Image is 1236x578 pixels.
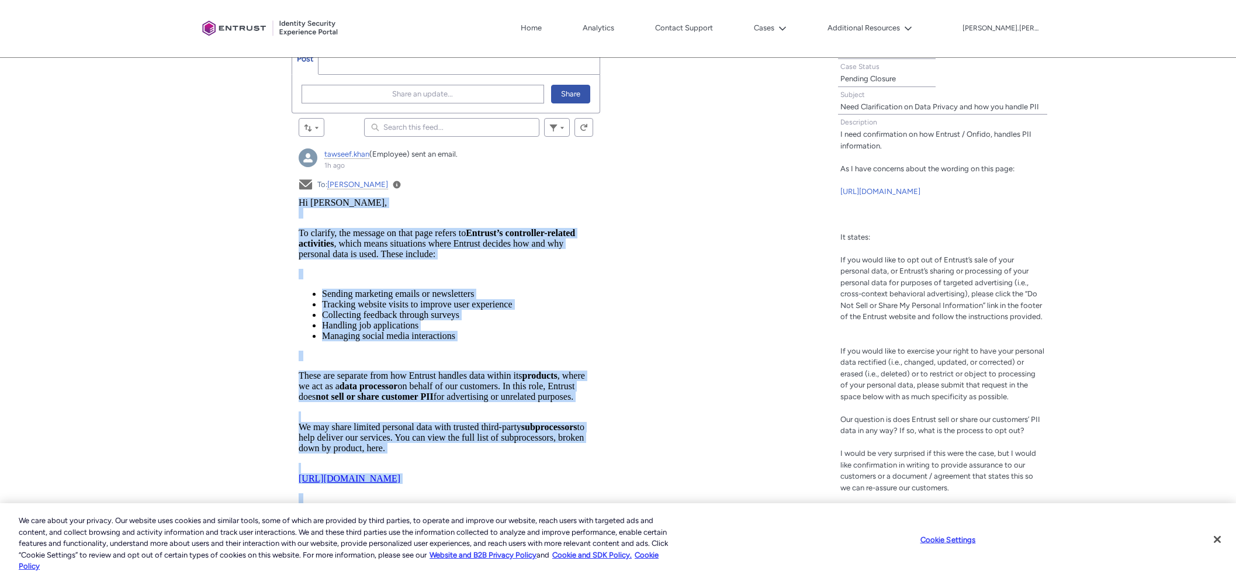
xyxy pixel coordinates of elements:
[327,180,388,189] a: [PERSON_NAME]
[223,224,279,234] b: subprocessors
[297,54,313,64] span: Post
[912,528,985,552] button: Cookie Settings
[552,551,632,559] a: Cookie and SDK Policy.
[840,187,920,196] a: [URL][DOMAIN_NAME]
[224,173,259,183] b: products
[840,102,1039,111] lightning-formatted-text: Need Clarification on Data Privacy and how you handle PII
[393,181,401,189] a: View Details
[324,161,345,169] a: 1h ago
[17,194,134,204] b: not sell or share customer PII
[518,19,545,37] a: Home
[23,133,295,144] li: Managing social media interactions
[963,25,1038,33] p: [PERSON_NAME].[PERSON_NAME]
[302,85,544,103] button: Share an update...
[317,180,388,189] span: To:
[292,43,600,113] div: Chatter Publisher
[840,74,896,83] lightning-formatted-text: Pending Closure
[561,85,580,103] span: Share
[369,150,458,158] span: (Employee) sent an email.
[580,19,617,37] a: Analytics, opens in new tab
[840,91,865,99] span: Subject
[840,63,880,71] span: Case Status
[751,19,790,37] button: Cases
[23,91,295,102] li: Sending marketing emails or newsletters
[299,148,317,167] div: tawseef.khan
[292,43,318,74] a: Post
[23,112,295,123] li: Collecting feedback through surveys
[299,148,317,167] img: External User - tawseef.khan (Onfido)
[364,118,539,137] input: Search this feed...
[324,150,369,159] a: tawseef.khan
[23,102,295,112] li: Tracking website visits to improve user experience
[23,123,295,133] li: Handling job applications
[840,118,877,126] span: Description
[41,184,99,193] b: data processor
[392,85,453,103] span: Share an update...
[962,22,1039,33] button: User Profile carl.lee
[652,19,716,37] a: Contact Support
[19,515,680,572] div: We care about your privacy. Our website uses cookies and similar tools, some of which are provide...
[1204,527,1230,552] button: Close
[574,118,593,137] button: Refresh this feed
[430,551,536,559] a: More information about our cookie policy., opens in a new tab
[551,85,590,103] button: Share
[840,130,1044,549] lightning-formatted-text: I need confirmation on how Entrust / Onfido, handles PII information. As I have concerns about th...
[825,19,915,37] button: Additional Resources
